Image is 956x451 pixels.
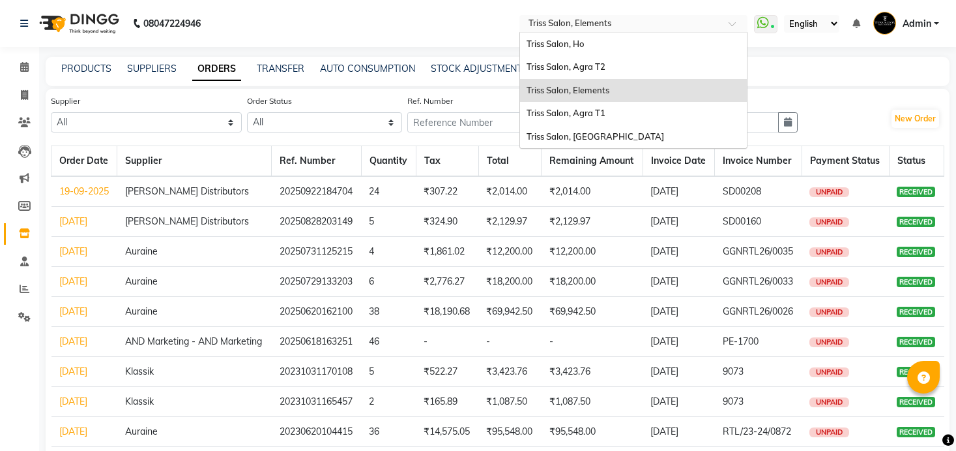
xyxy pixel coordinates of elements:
td: - [416,327,478,357]
span: UNPAID [809,397,849,407]
span: RECEIVED [897,277,935,287]
a: [DATE] [59,426,87,437]
td: ₹2,129.97 [478,207,541,237]
span: RECEIVED [897,337,935,347]
span: RECEIVED [897,427,935,437]
span: Triss Salon, [GEOGRAPHIC_DATA] [527,131,664,142]
td: 20231031170108 [272,357,362,387]
td: [DATE] [643,357,714,387]
span: UNPAID [809,277,849,287]
td: ₹18,200.00 [478,267,541,297]
td: ₹14,575.05 [416,417,478,447]
td: Klassik [117,387,272,417]
span: PE-1700 [723,335,759,347]
span: RECEIVED [897,307,935,317]
td: ₹1,087.50 [478,387,541,417]
td: ₹2,129.97 [542,207,643,237]
span: UNPAID [809,187,849,197]
td: ₹12,200.00 [542,237,643,267]
td: ₹12,200.00 [478,237,541,267]
td: [DATE] [643,297,714,327]
th: Invoice Date [643,146,714,177]
td: [DATE] [643,387,714,417]
label: Order Status [247,95,292,107]
b: 08047224946 [143,5,201,42]
td: 20250620162100 [272,297,362,327]
td: 38 [361,297,416,327]
td: Auraine [117,267,272,297]
td: ₹2,014.00 [542,176,643,207]
td: ₹3,423.76 [542,357,643,387]
td: Auraine [117,237,272,267]
label: Supplier [51,95,80,107]
span: Admin [903,17,931,31]
a: [DATE] [59,396,87,407]
th: Invoice Number [715,146,802,177]
span: RECEIVED [897,217,935,227]
td: ₹307.22 [416,176,478,207]
span: UNPAID [809,217,849,227]
span: UNPAID [809,367,849,377]
td: - [542,327,643,357]
td: ₹95,548.00 [542,417,643,447]
td: 46 [361,327,416,357]
span: Triss Salon, Agra T2 [527,61,605,72]
td: ₹522.27 [416,357,478,387]
td: 20231031165457 [272,387,362,417]
a: STOCK ADJUSTMENT [431,63,522,74]
td: ₹1,087.50 [542,387,643,417]
span: UNPAID [809,307,849,317]
a: AUTO CONSUMPTION [320,63,415,74]
span: SD00160 [723,215,761,227]
td: ₹2,776.27 [416,267,478,297]
a: 19-09-2025 [59,185,109,197]
a: [DATE] [59,275,87,287]
span: UNPAID [809,428,849,437]
td: 2 [361,387,416,417]
td: 20250729133203 [272,267,362,297]
td: [DATE] [643,417,714,447]
td: 20250922184704 [272,176,362,207]
span: RTL/23-24/0872 [723,426,791,437]
td: 4 [361,237,416,267]
td: 24 [361,176,416,207]
td: 36 [361,417,416,447]
a: [DATE] [59,305,87,317]
td: ₹2,014.00 [478,176,541,207]
th: Order Date [51,146,117,177]
ng-dropdown-panel: Options list [519,32,747,149]
td: 5 [361,207,416,237]
td: ₹18,190.68 [416,297,478,327]
span: Triss Salon, Agra T1 [527,108,605,118]
span: GGNRTL26/0033 [723,275,793,287]
td: ₹69,942.50 [542,297,643,327]
a: [DATE] [59,215,87,227]
a: [DATE] [59,365,87,377]
td: Auraine [117,417,272,447]
span: SD00208 [723,185,761,197]
th: Payment Status [802,146,889,177]
td: [PERSON_NAME] Distributors [117,176,272,207]
td: - [478,327,541,357]
td: 5 [361,357,416,387]
td: ₹324.90 [416,207,478,237]
a: ORDERS [192,57,241,81]
td: 20250731125215 [272,237,362,267]
span: 9073 [723,396,744,407]
label: Ref. Number [407,95,453,107]
span: RECEIVED [897,397,935,407]
span: GGNRTL26/0035 [723,245,793,257]
a: [DATE] [59,335,87,347]
td: 6 [361,267,416,297]
a: SUPPLIERS [127,63,177,74]
td: [DATE] [643,237,714,267]
span: RECEIVED [897,187,935,197]
input: Reference Number [407,112,521,132]
span: RECEIVED [897,247,935,257]
td: AND Marketing - AND Marketing [117,327,272,357]
th: Remaining Amount [542,146,643,177]
span: RECEIVED [897,367,935,377]
th: Tax [416,146,478,177]
img: logo [33,5,123,42]
button: New Order [891,110,939,128]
